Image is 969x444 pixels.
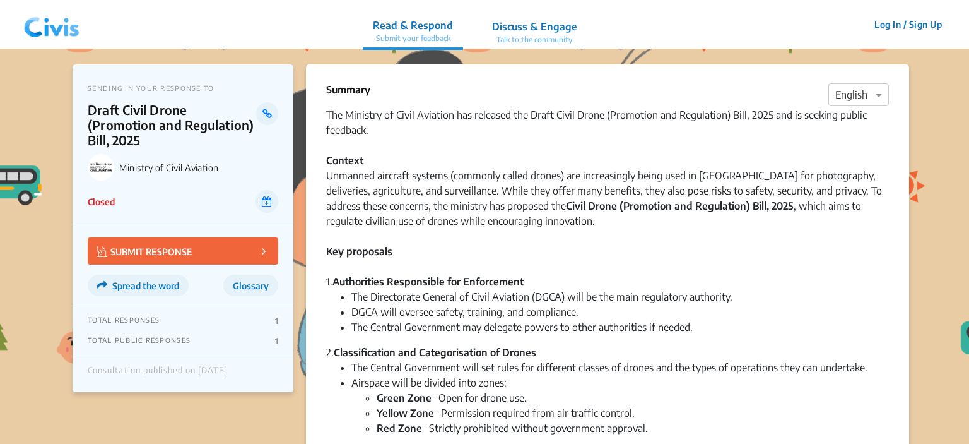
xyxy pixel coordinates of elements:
[88,336,191,346] p: TOTAL PUBLIC RESPONSES
[326,82,370,97] p: Summary
[351,320,889,335] li: The Central Government may delegate powers to other authorities if needed.
[351,304,889,320] li: DGCA will oversee safety, training, and compliance.
[88,366,228,382] div: Consultation published on [DATE]
[97,244,192,258] p: SUBMIT RESPONSE
[373,33,453,44] p: Submit your feedback
[88,195,115,208] p: Closed
[377,422,422,435] strong: Red Zone
[566,200,794,212] strong: Civil Drone (Promotion and Regulation) Bill, 2025
[377,421,889,436] li: – Strictly prohibited without government approval.
[377,392,432,404] strong: Green Zone
[326,154,363,167] strong: Context
[492,19,577,34] p: Discuss & Engage
[88,102,256,148] p: Draft Civil Drone (Promotion and Regulation) Bill, 2025
[351,360,889,375] li: The Central Government will set rules for different classes of drones and the types of operations...
[334,346,536,359] strong: Classification and Categorisation of Drones
[866,15,950,34] button: Log In / Sign Up
[326,274,889,289] div: 1.
[326,245,392,258] strong: Key proposals
[351,289,889,304] li: The Directorate General of Civil Aviation (DGCA) will be the main regulatory authority.
[351,375,889,436] li: Airspace will be divided into zones:
[275,336,278,346] p: 1
[377,390,889,405] li: – Open for drone use.
[119,162,278,173] p: Ministry of Civil Aviation
[97,246,107,257] img: Vector.jpg
[233,280,269,291] span: Glossary
[88,154,114,181] img: Ministry of Civil Aviation logo
[88,237,278,265] button: SUBMIT RESPONSE
[492,34,577,45] p: Talk to the community
[377,407,434,419] strong: Yellow Zone
[88,84,278,92] p: SENDING IN YOUR RESPONSE TO
[88,275,189,296] button: Spread the word
[326,107,889,274] div: The Ministry of Civil Aviation has released the Draft Civil Drone (Promotion and Regulation) Bill...
[88,316,160,326] p: TOTAL RESPONSES
[112,280,179,291] span: Spread the word
[275,316,278,326] p: 1
[373,18,453,33] p: Read & Respond
[377,405,889,421] li: – Permission required from air traffic control.
[332,275,524,288] strong: Authorities Responsible for Enforcement
[223,275,278,296] button: Glossary
[326,345,889,360] div: 2.
[19,6,85,44] img: navlogo.png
